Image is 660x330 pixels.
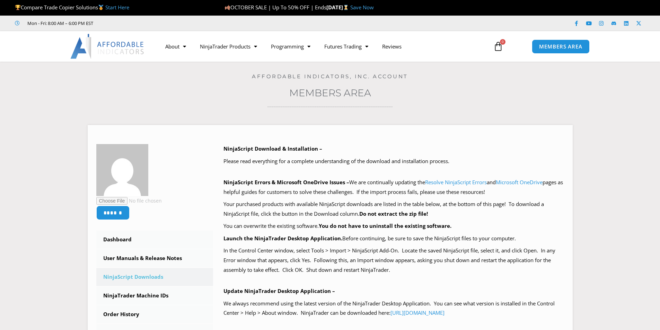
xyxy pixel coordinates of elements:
[319,222,451,229] b: You do not have to uninstall the existing software.
[105,4,129,11] a: Start Here
[223,145,322,152] b: NinjaScript Download & Installation –
[96,287,213,305] a: NinjaTrader Machine IDs
[223,287,335,294] b: Update NinjaTrader Desktop Application –
[223,178,564,197] p: We are continually updating the and pages as helpful guides for customers to solve these challeng...
[500,39,505,45] span: 0
[193,38,264,54] a: NinjaTrader Products
[264,38,317,54] a: Programming
[225,5,230,10] img: 🍂
[223,246,564,275] p: In the Control Center window, select Tools > Import > NinjaScript Add-On. Locate the saved NinjaS...
[158,38,193,54] a: About
[350,4,374,11] a: Save Now
[317,38,375,54] a: Futures Trading
[223,199,564,219] p: Your purchased products with available NinjaScript downloads are listed in the table below, at th...
[326,4,350,11] strong: [DATE]
[98,5,104,10] img: 🥇
[359,210,428,217] b: Do not extract the zip file!
[390,309,445,316] a: [URL][DOMAIN_NAME]
[425,179,487,186] a: Resolve NinjaScript Errors
[532,39,590,54] a: MEMBERS AREA
[223,179,349,186] b: NinjaScript Errors & Microsoft OneDrive Issues –
[375,38,408,54] a: Reviews
[496,179,543,186] a: Microsoft OneDrive
[223,235,342,242] b: Launch the NinjaTrader Desktop Application.
[96,305,213,323] a: Order History
[103,20,207,27] iframe: Customer reviews powered by Trustpilot
[96,268,213,286] a: NinjaScript Downloads
[96,231,213,249] a: Dashboard
[15,4,129,11] span: Compare Trade Copier Solutions
[343,5,349,10] img: ⌛
[483,36,513,56] a: 0
[15,5,20,10] img: 🏆
[158,38,485,54] nav: Menu
[252,73,408,80] a: Affordable Indicators, Inc. Account
[223,234,564,243] p: Before continuing, be sure to save the NinjaScript files to your computer.
[96,144,148,196] img: 2fba90778921c987f7dd560082577d1d39c75dd6d7892c9a1af5cf93fcffc51f
[223,157,564,166] p: Please read everything for a complete understanding of the download and installation process.
[223,221,564,231] p: You can overwrite the existing software.
[223,299,564,318] p: We always recommend using the latest version of the NinjaTrader Desktop Application. You can see ...
[96,249,213,267] a: User Manuals & Release Notes
[539,44,582,49] span: MEMBERS AREA
[26,19,93,27] span: Mon - Fri: 8:00 AM – 6:00 PM EST
[225,4,326,11] span: OCTOBER SALE | Up To 50% OFF | Ends
[289,87,371,99] a: Members Area
[70,34,145,59] img: LogoAI | Affordable Indicators – NinjaTrader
